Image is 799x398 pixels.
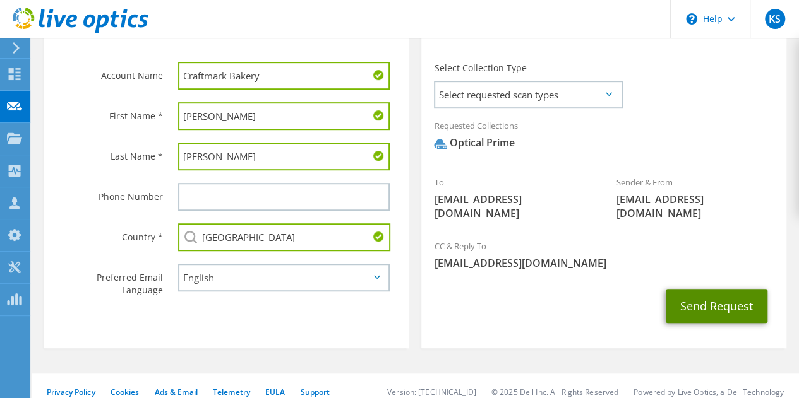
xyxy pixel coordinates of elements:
[155,387,198,397] a: Ads & Email
[300,387,330,397] a: Support
[686,13,697,25] svg: \n
[213,387,250,397] a: Telemetry
[47,387,95,397] a: Privacy Policy
[421,112,786,163] div: Requested Collections
[421,169,604,226] div: To
[634,387,784,397] li: Powered by Live Optics, a Dell Technology
[265,387,285,397] a: EULA
[57,264,162,296] label: Preferred Email Language
[421,233,786,276] div: CC & Reply To
[765,9,785,29] span: KS
[434,136,514,150] div: Optical Prime
[57,143,162,163] label: Last Name *
[491,387,618,397] li: © 2025 Dell Inc. All Rights Reserved
[616,192,774,220] span: [EMAIL_ADDRESS][DOMAIN_NAME]
[604,169,786,226] div: Sender & From
[57,223,162,243] label: Country *
[57,62,162,82] label: Account Name
[57,183,162,203] label: Phone Number
[434,256,773,270] span: [EMAIL_ADDRESS][DOMAIN_NAME]
[434,62,526,74] label: Select Collection Type
[666,289,767,323] button: Send Request
[57,102,162,122] label: First Name *
[387,387,476,397] li: Version: [TECHNICAL_ID]
[434,192,591,220] span: [EMAIL_ADDRESS][DOMAIN_NAME]
[435,82,621,107] span: Select requested scan types
[111,387,140,397] a: Cookies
